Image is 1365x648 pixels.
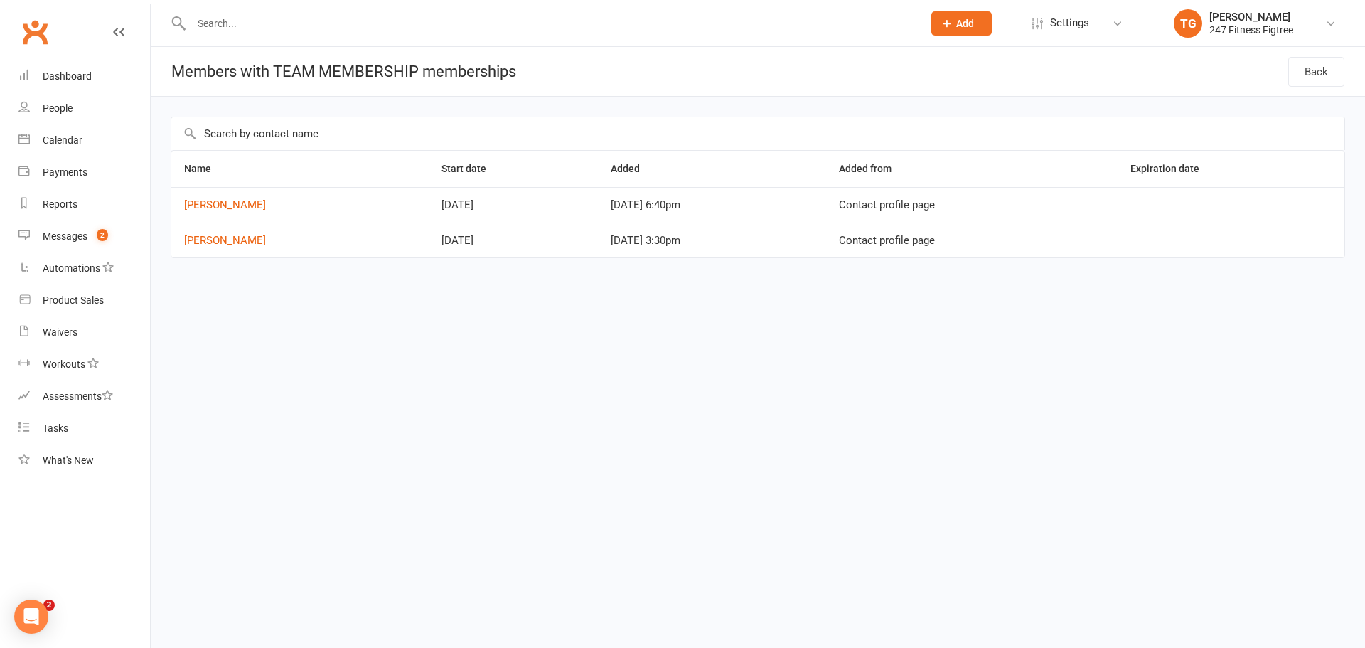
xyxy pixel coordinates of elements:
div: What's New [43,455,94,466]
input: Search... [187,14,913,33]
th: Added from [826,151,1118,187]
div: 247 Fitness Figtree [1209,23,1293,36]
div: TG [1174,9,1202,38]
a: Messages 2 [18,221,150,253]
div: Calendar [43,134,82,146]
div: Waivers [43,326,77,338]
button: Add [931,11,992,36]
a: People [18,92,150,124]
a: Workouts [18,349,150,381]
span: Contact profile page [839,198,935,211]
a: Payments [18,156,150,188]
a: [PERSON_NAME] [184,234,266,247]
a: Calendar [18,124,150,156]
div: Payments [43,166,87,178]
div: Tasks [43,423,68,434]
a: Automations [18,253,150,285]
a: [PERSON_NAME] [184,198,266,211]
a: Assessments [18,381,150,413]
input: Search by contact name [171,117,1344,150]
th: Expiration date [1118,151,1344,187]
div: Product Sales [43,294,104,306]
a: Reports [18,188,150,221]
div: Reports [43,198,77,210]
a: Waivers [18,317,150,349]
span: 2 [43,600,55,611]
span: Add [956,18,974,29]
span: [DATE] [441,198,473,211]
span: [DATE] 6:40pm [611,198,680,211]
span: Settings [1050,7,1089,39]
span: [DATE] [441,234,473,247]
span: 2 [97,229,108,241]
div: Messages [43,230,87,242]
div: Automations [43,262,100,274]
div: Assessments [43,391,113,402]
th: Added [598,151,826,187]
h1: Members with TEAM MEMBERSHIP memberships [151,47,516,96]
div: [PERSON_NAME] [1209,11,1293,23]
a: Tasks [18,413,150,445]
span: [DATE] 3:30pm [611,234,680,247]
th: Start date [429,151,597,187]
a: Clubworx [17,14,53,50]
a: Dashboard [18,60,150,92]
th: Name [171,151,429,187]
div: People [43,102,73,114]
div: Dashboard [43,70,92,82]
span: Contact profile page [839,234,935,247]
div: Open Intercom Messenger [14,600,48,634]
a: Product Sales [18,285,150,317]
a: What's New [18,445,150,477]
a: Back [1288,57,1344,87]
div: Workouts [43,358,85,370]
